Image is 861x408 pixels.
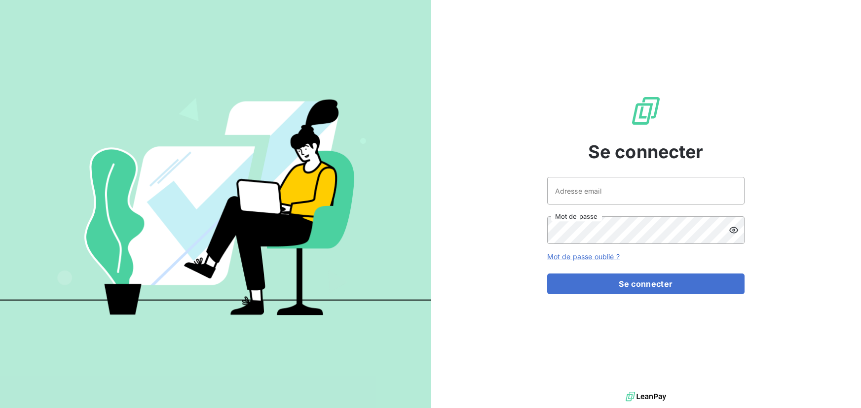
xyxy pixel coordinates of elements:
[630,95,662,127] img: Logo LeanPay
[626,389,666,404] img: logo
[547,252,620,261] a: Mot de passe oublié ?
[547,177,745,204] input: placeholder
[547,273,745,294] button: Se connecter
[588,138,704,165] span: Se connecter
